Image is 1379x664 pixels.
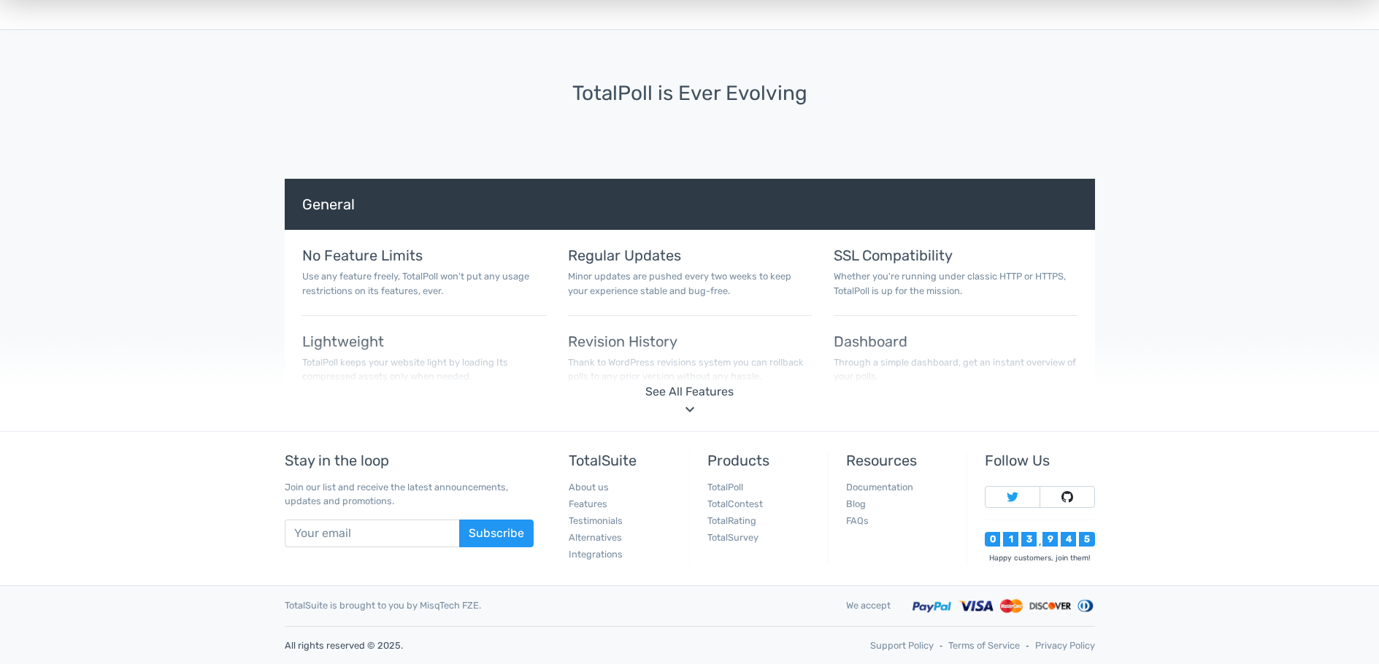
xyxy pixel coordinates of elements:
p: Whether you're running under classic HTTP or HTTPS, TotalPoll is up for the mission. [834,269,1078,297]
a: Testimonials [569,515,623,526]
div: We accept [835,598,902,612]
p: Use any feature freely, TotalPoll won't put any usage restrictions on its features, ever. [302,269,546,297]
h5: Products [707,452,817,468]
a: About us [569,482,609,493]
a: FAQs [846,515,869,526]
p: Minor updates are pushed every two weeks to keep your experience stable and bug-free. [568,269,812,297]
div: Happy customers, join them! [985,552,1094,563]
div: TotalSuite is brought to you by MisqTech FZE. [274,598,835,612]
div: See All Features [12,383,1367,401]
a: Features [569,498,607,509]
a: TotalRating [707,515,756,526]
p: Join our list and receive the latest announcements, updates and promotions. [285,480,534,508]
a: Terms of Service [948,638,1020,652]
h5: No Feature Limits [302,247,546,263]
a: Blog [846,498,866,509]
h5: General [285,179,1095,230]
a: Alternatives [569,532,622,543]
h5: Resources [846,452,956,468]
a: Integrations [569,549,623,560]
div: 9 [1042,532,1058,547]
a: TotalContest [707,498,763,509]
div: , [1037,538,1042,547]
img: Follow TotalSuite on Twitter [1007,491,1018,503]
h3: TotalPoll is Ever Evolving [285,82,1095,105]
div: keyboard_arrow_down [681,401,699,418]
h5: Follow Us [985,452,1094,468]
h5: Regular Updates [568,247,812,263]
span: ‐ [940,638,942,652]
img: Follow TotalSuite on Github [1061,491,1073,503]
input: Your email [285,520,460,547]
span: ‐ [1026,638,1029,652]
h5: Stay in the loop [285,452,534,468]
a: TotalPoll [707,482,743,493]
img: Accepted payment methods [913,598,1095,614]
div: 1 [1003,532,1018,547]
h5: TotalSuite [569,452,678,468]
div: 4 [1061,532,1076,547]
div: 0 [985,532,1000,547]
button: Subscribe [459,520,534,547]
a: Privacy Policy [1035,638,1095,652]
p: All rights reserved © 2025. [285,638,679,652]
a: TotalSurvey [707,532,758,543]
div: 5 [1079,532,1094,547]
a: Documentation [846,482,913,493]
div: 3 [1021,532,1037,547]
h5: SSL Compatibility [834,247,1078,263]
a: Support Policy [870,638,934,652]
